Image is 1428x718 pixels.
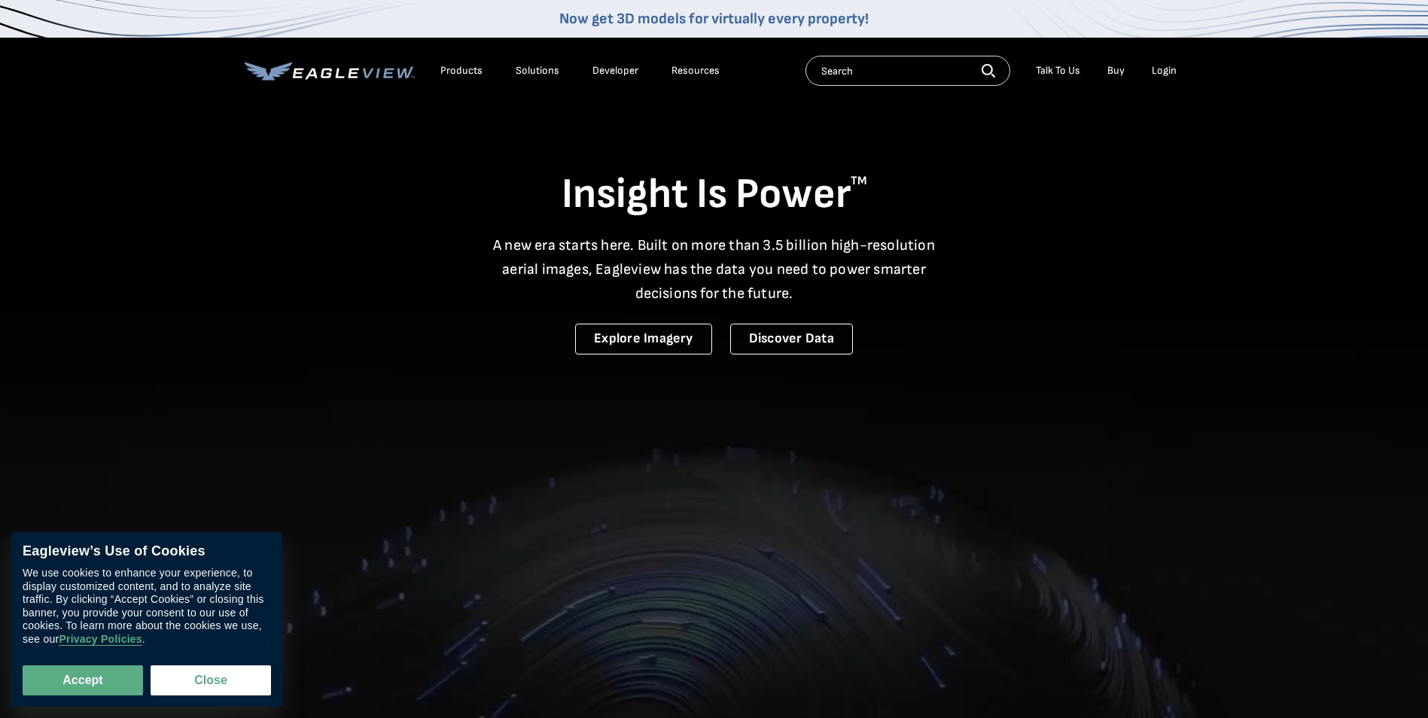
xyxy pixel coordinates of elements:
[23,543,271,560] div: Eagleview’s Use of Cookies
[516,64,559,78] div: Solutions
[559,10,869,28] a: Now get 3D models for virtually every property!
[1152,64,1177,78] div: Login
[1036,64,1080,78] div: Talk To Us
[151,665,271,695] button: Close
[23,665,143,695] button: Accept
[23,567,271,647] div: We use cookies to enhance your experience, to display customized content, and to analyze site tra...
[59,634,142,647] a: Privacy Policies
[484,233,945,306] p: A new era starts here. Built on more than 3.5 billion high-resolution aerial images, Eagleview ha...
[730,324,853,354] a: Discover Data
[1107,64,1125,78] a: Buy
[671,64,720,78] div: Resources
[440,64,483,78] div: Products
[851,174,867,188] sup: TM
[575,324,712,354] a: Explore Imagery
[592,64,638,78] a: Developer
[805,56,1010,86] input: Search
[245,169,1184,221] h1: Insight Is Power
